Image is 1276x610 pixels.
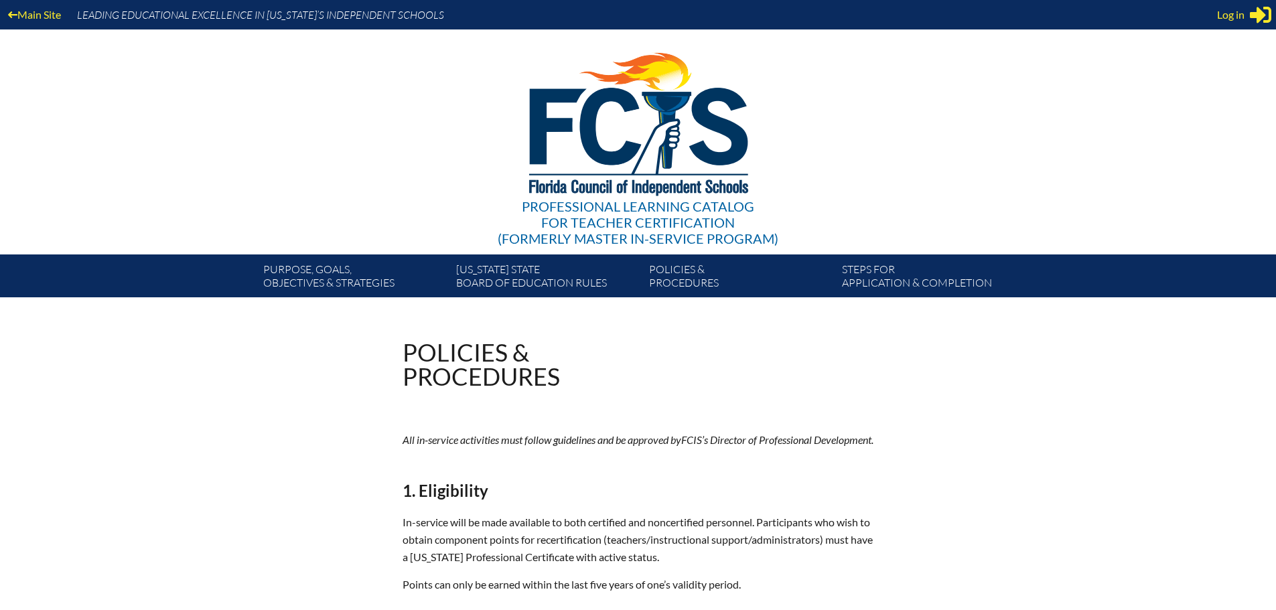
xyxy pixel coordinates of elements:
[500,29,776,212] img: FCISlogo221.eps
[3,5,66,23] a: Main Site
[541,214,735,230] span: for Teacher Certification
[681,433,702,446] span: FCIS
[403,576,874,593] p: Points can only be earned within the last five years of one’s validity period.
[1250,4,1271,25] svg: Sign in or register
[837,260,1030,297] a: Steps forapplication & completion
[403,431,874,449] p: All in-service activities must follow guidelines and be approved by ’s Director of Professional D...
[258,260,451,297] a: Purpose, goals,objectives & strategies
[644,260,837,297] a: Policies &Procedures
[403,514,874,566] p: In-service will be made available to both certified and noncertified personnel. Participants who ...
[1217,7,1245,23] span: Log in
[451,260,644,297] a: [US_STATE] StateBoard of Education rules
[403,340,560,388] h1: Policies & Procedures
[498,198,778,246] div: Professional Learning Catalog (formerly Master In-service Program)
[403,481,874,500] h2: 1. Eligibility
[492,27,784,249] a: Professional Learning Catalog for Teacher Certification(formerly Master In-service Program)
